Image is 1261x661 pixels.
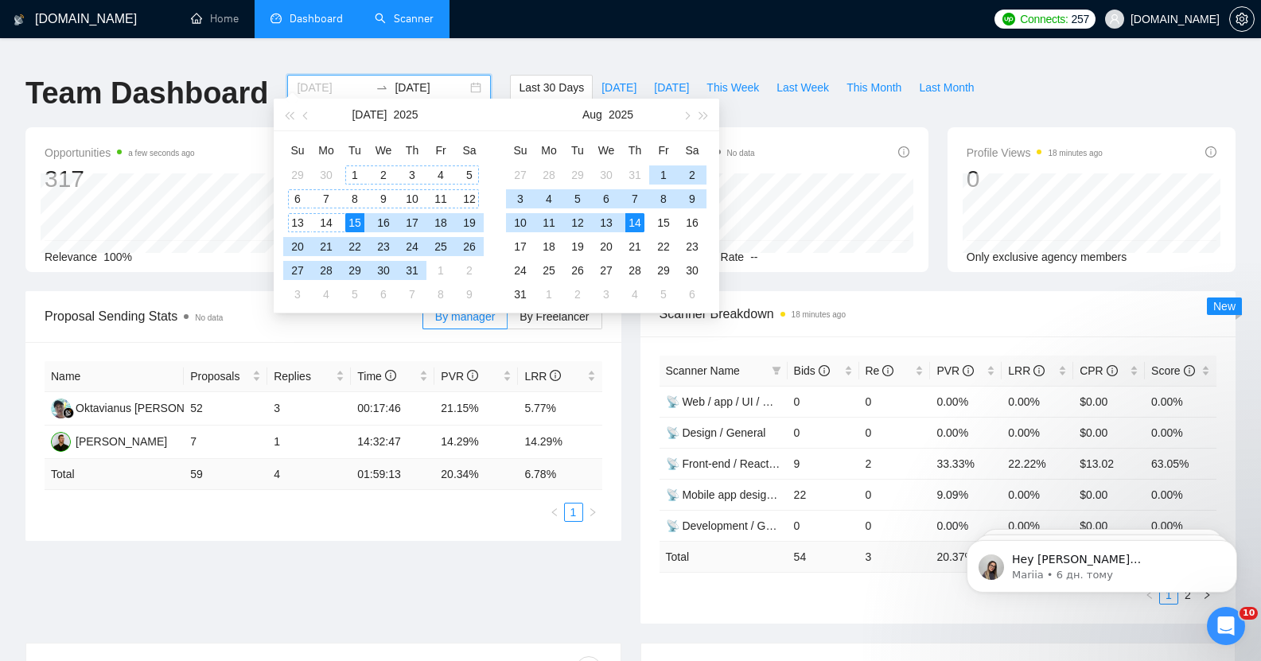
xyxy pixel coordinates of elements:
th: We [369,138,398,163]
div: 26 [568,261,587,280]
td: 0.00% [930,386,1002,417]
td: 2025-07-28 [535,163,563,187]
td: 2025-08-28 [621,259,649,282]
td: 2025-08-07 [398,282,426,306]
span: Proposals [190,367,249,385]
td: 2025-07-03 [398,163,426,187]
img: upwork-logo.png [1002,13,1015,25]
td: 2025-07-31 [398,259,426,282]
button: 2025 [393,99,418,130]
div: 23 [374,237,393,256]
img: OO [51,399,71,418]
span: Proposal Sending Stats [45,306,422,326]
td: 2025-07-11 [426,187,455,211]
th: Replies [267,361,351,392]
td: 2025-08-22 [649,235,678,259]
div: 19 [568,237,587,256]
span: info-circle [1205,146,1216,157]
td: 2025-08-17 [506,235,535,259]
td: 2025-08-02 [455,259,484,282]
td: 00:17:46 [351,392,434,426]
h1: Team Dashboard [25,75,268,112]
div: 11 [431,189,450,208]
div: 29 [288,165,307,185]
span: LRR [1008,364,1045,377]
div: 30 [597,165,616,185]
div: 22 [654,237,673,256]
td: 2025-09-04 [621,282,649,306]
a: searchScanner [375,12,434,25]
div: 9 [374,189,393,208]
span: left [550,507,559,517]
td: 2025-07-18 [426,211,455,235]
div: 11 [539,213,558,232]
td: 2025-08-16 [678,211,706,235]
div: 1 [345,165,364,185]
td: 2025-08-12 [563,211,592,235]
div: 1 [539,285,558,304]
td: 3 [267,392,351,426]
td: 2025-08-23 [678,235,706,259]
div: 13 [597,213,616,232]
td: 2025-07-22 [341,235,369,259]
td: 2025-08-09 [455,282,484,306]
td: 2025-07-01 [341,163,369,187]
img: logo [14,7,25,33]
img: Profile image for Mariia [36,48,61,73]
td: 2025-07-30 [369,259,398,282]
th: Su [506,138,535,163]
th: Th [398,138,426,163]
p: Hey [PERSON_NAME][EMAIL_ADDRESS][DOMAIN_NAME], Looks like your Upwork agency [PERSON_NAME] ran ou... [69,45,274,61]
div: 21 [625,237,644,256]
div: 8 [345,189,364,208]
td: 2025-08-07 [621,187,649,211]
div: 25 [539,261,558,280]
td: 2025-08-05 [341,282,369,306]
a: 📡 Front-end / React / Next.js / WebGL / GSAP [666,457,899,470]
td: 2025-08-06 [369,282,398,306]
div: 31 [625,165,644,185]
td: 2025-09-02 [563,282,592,306]
th: Fr [649,138,678,163]
td: 2025-08-08 [649,187,678,211]
th: Name [45,361,184,392]
span: info-circle [1033,365,1045,376]
button: Aug [582,99,602,130]
span: PVR [936,364,974,377]
td: 2025-08-01 [426,259,455,282]
img: RB [51,432,71,452]
th: Fr [426,138,455,163]
td: 52 [184,392,267,426]
button: 2025 [609,99,633,130]
td: 2025-08-13 [592,211,621,235]
td: 2025-07-27 [283,259,312,282]
span: CPR [1080,364,1117,377]
td: 2025-08-03 [506,187,535,211]
div: 2 [568,285,587,304]
span: info-circle [1107,365,1118,376]
td: 2025-08-14 [621,211,649,235]
input: Start date [297,79,369,96]
span: LRR [524,370,561,383]
span: Re [866,364,894,377]
div: 2 [683,165,702,185]
span: to [376,81,388,94]
td: 2025-07-17 [398,211,426,235]
div: 23 [683,237,702,256]
div: 21 [317,237,336,256]
td: 0 [859,386,931,417]
span: Score [1151,364,1194,377]
td: 2025-07-02 [369,163,398,187]
th: Sa [455,138,484,163]
span: New [1213,300,1236,313]
td: 2025-08-27 [592,259,621,282]
div: 29 [345,261,364,280]
div: 9 [683,189,702,208]
span: Invitations [660,143,755,162]
td: 2025-08-08 [426,282,455,306]
span: filter [769,359,784,383]
th: Mo [535,138,563,163]
td: 2025-07-16 [369,211,398,235]
td: 2025-08-21 [621,235,649,259]
span: Opportunities [45,143,195,162]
